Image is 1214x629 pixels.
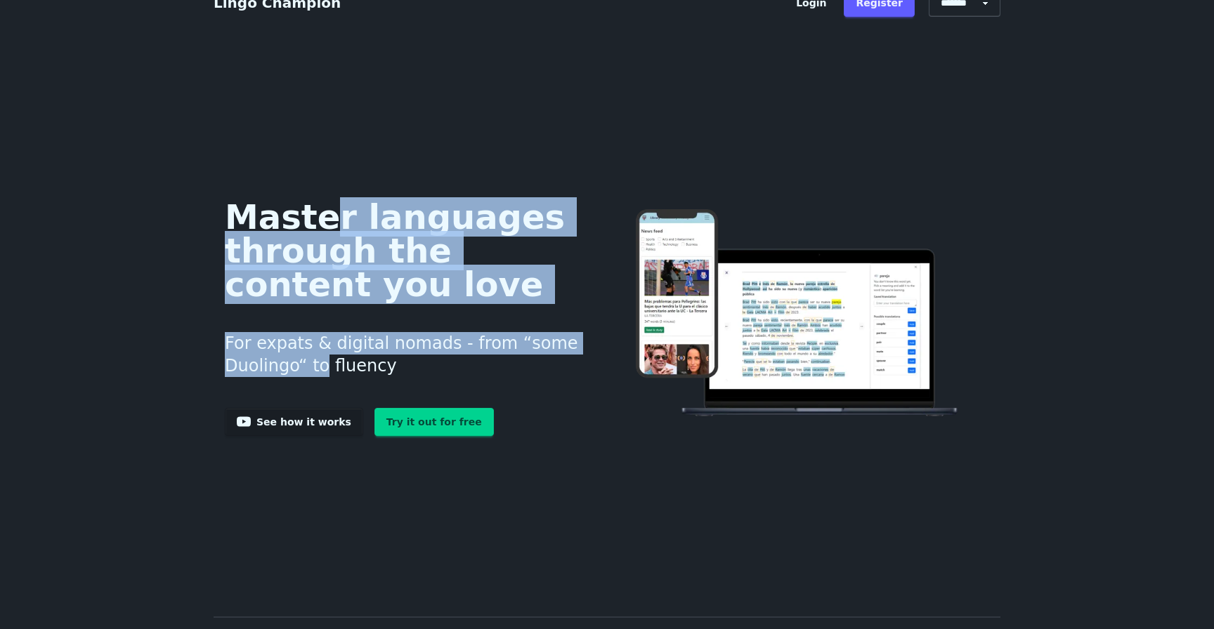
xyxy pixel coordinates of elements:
h3: For expats & digital nomads - from “some Duolingo“ to fluency [225,315,585,394]
h1: Master languages through the content you love [225,200,585,301]
img: Learn languages online [608,209,989,419]
a: Try it out for free [374,408,494,436]
a: See how it works [225,408,363,436]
